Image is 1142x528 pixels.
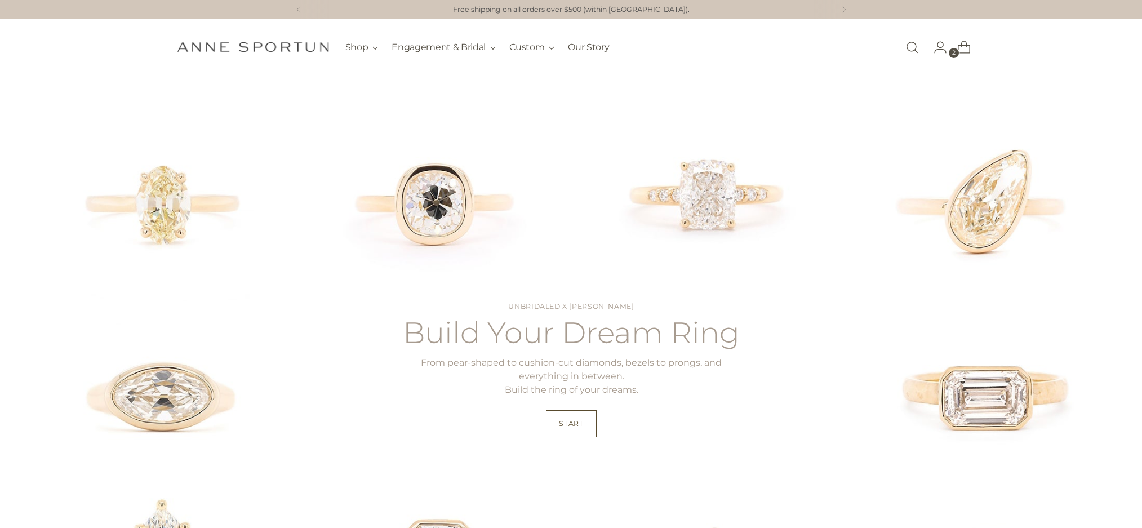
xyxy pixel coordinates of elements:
p: Free shipping on all orders over $500 (within [GEOGRAPHIC_DATA]). [453,5,690,15]
button: Engagement & Bridal [392,35,496,60]
p: Unbridaled x [PERSON_NAME] [402,301,740,312]
a: Start [546,410,596,437]
span: Start [559,419,583,429]
a: Open search modal [901,36,923,59]
a: Go to the account page [925,36,947,59]
button: Custom [509,35,554,60]
span: 2 [949,48,959,58]
a: Our Story [568,35,609,60]
button: Shop [345,35,379,60]
a: Open cart modal [948,36,971,59]
p: From pear-shaped to cushion-cut diamonds, bezels to prongs, and everything in between. Build the ... [402,356,740,397]
h2: Build Your Dream Ring [402,317,740,349]
a: Anne Sportun Fine Jewellery [177,42,329,52]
